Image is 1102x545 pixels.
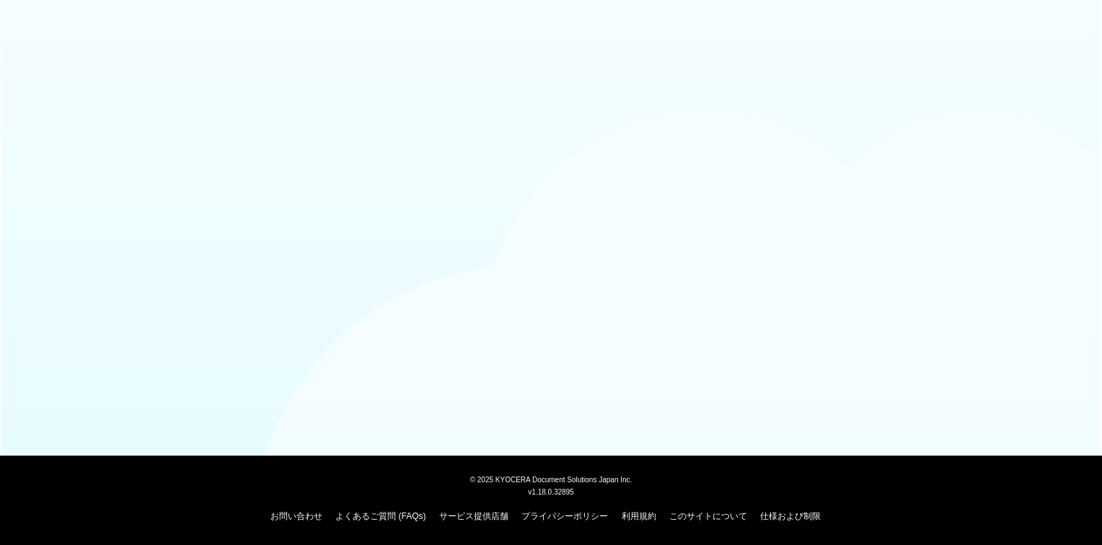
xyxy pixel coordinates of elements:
a: よくあるご質問 (FAQs) [335,511,426,521]
a: お問い合わせ [270,511,322,521]
a: サービス提供店舗 [439,511,508,521]
span: © 2025 KYOCERA Document Solutions Japan Inc. [470,474,632,484]
a: プライバシーポリシー [521,511,608,521]
a: 仕様および制限 [760,511,821,521]
a: このサイトについて [669,511,747,521]
a: 利用規約 [622,511,656,521]
span: v1.18.0.32895 [528,487,573,496]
